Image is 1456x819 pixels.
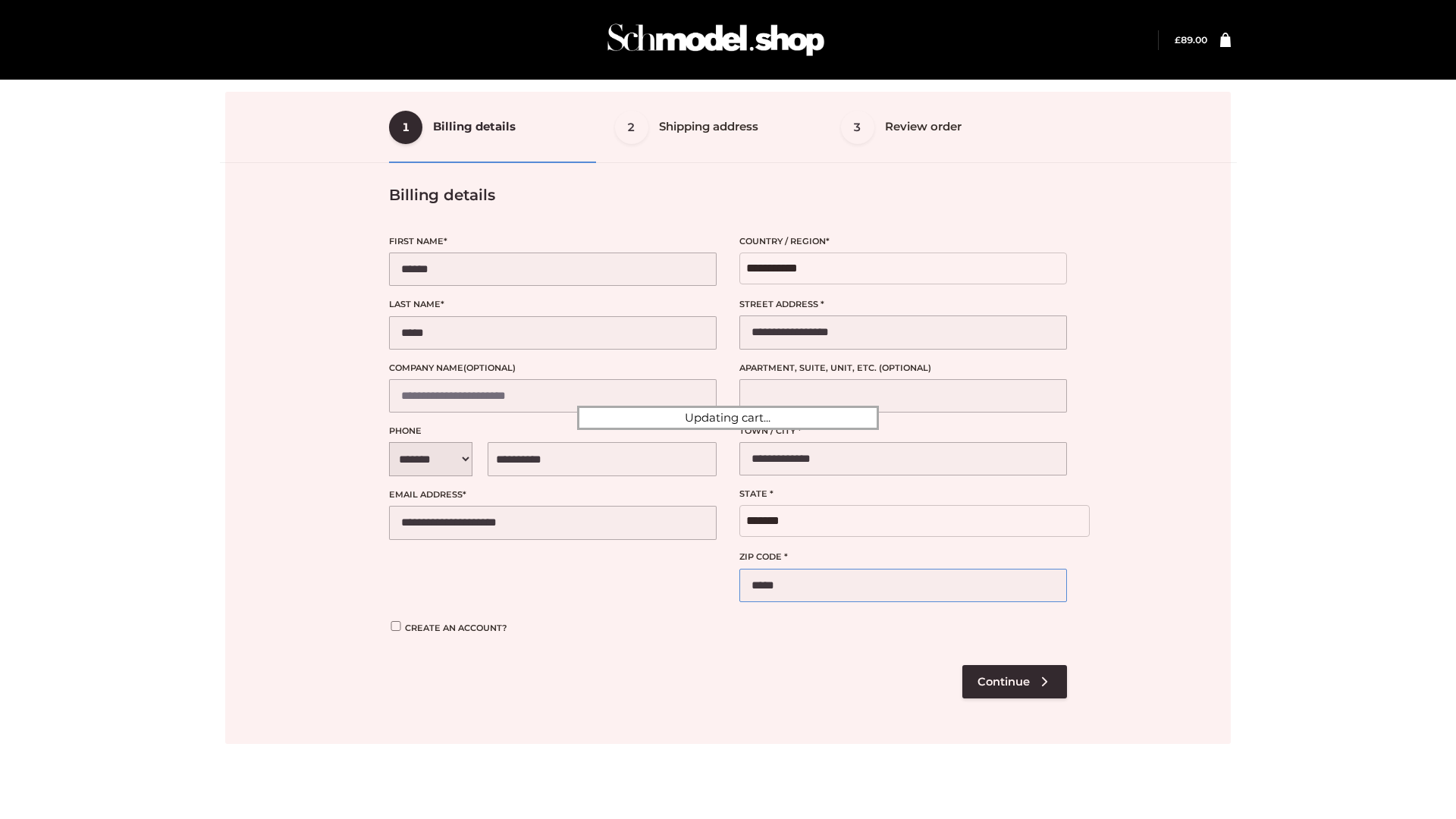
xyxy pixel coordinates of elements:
span: £ [1175,34,1181,45]
div: Updating cart... [577,406,879,430]
bdi: 89.00 [1175,34,1207,45]
a: £89.00 [1175,34,1207,45]
img: Schmodel Admin 964 [602,10,830,70]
